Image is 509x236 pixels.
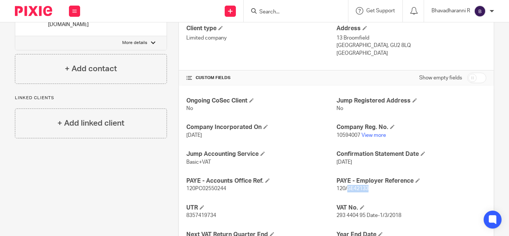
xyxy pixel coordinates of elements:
span: 120/SE42133 [336,186,369,191]
span: 8357419734 [186,213,216,218]
h4: Company Reg. No. [336,123,486,131]
h4: Address [336,25,486,32]
span: [DATE] [186,133,202,138]
h4: + Add linked client [57,117,124,129]
span: Basic+VAT [186,160,211,165]
img: svg%3E [474,5,486,17]
p: [GEOGRAPHIC_DATA] [336,50,486,57]
a: View more [361,133,386,138]
h4: VAT No. [336,204,486,212]
h4: Jump Accounting Service [186,150,336,158]
h4: PAYE - Accounts Office Ref. [186,177,336,185]
p: Bhavadharanni R [431,7,470,15]
h4: Company Incorporated On [186,123,336,131]
p: Limited company [186,34,336,42]
span: 293 4404 95 Date-1/3/2018 [336,213,401,218]
h4: CUSTOM FIELDS [186,75,336,81]
h4: PAYE - Employer Reference [336,177,486,185]
h4: UTR [186,204,336,212]
span: Get Support [366,8,395,13]
span: 10594007 [336,133,360,138]
h4: Confirmation Statement Date [336,150,486,158]
h4: + Add contact [65,63,117,75]
input: Search [259,9,326,16]
p: 13 Broomfield [336,34,486,42]
h4: Jump Registered Address [336,97,486,105]
h4: Ongoing CoSec Client [186,97,336,105]
label: Show empty fields [419,74,462,82]
img: Pixie [15,6,52,16]
span: No [186,106,193,111]
p: More details [122,40,147,46]
span: No [336,106,343,111]
span: [DATE] [336,160,352,165]
p: [GEOGRAPHIC_DATA], GU2 8LQ [336,42,486,49]
p: Linked clients [15,95,167,101]
span: 120PC02550244 [186,186,226,191]
h4: Client type [186,25,336,32]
